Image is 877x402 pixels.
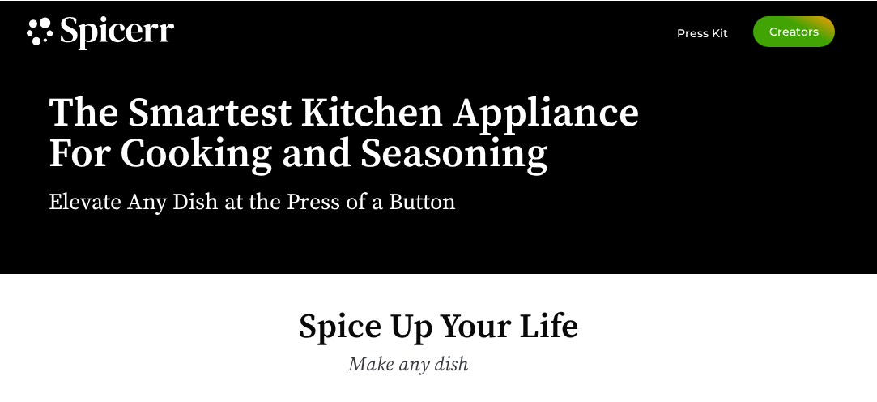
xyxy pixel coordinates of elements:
span: Press Kit [677,26,728,41]
span: Make any dish [348,353,468,377]
a: Creators [753,16,835,47]
a: Press Kit [677,16,728,41]
span: Creators [769,26,819,37]
h2: Elevate Any Dish at the Press of a Button [49,191,456,214]
h1: The Smartest Kitchen Appliance For Cooking and Seasoning [49,94,640,175]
